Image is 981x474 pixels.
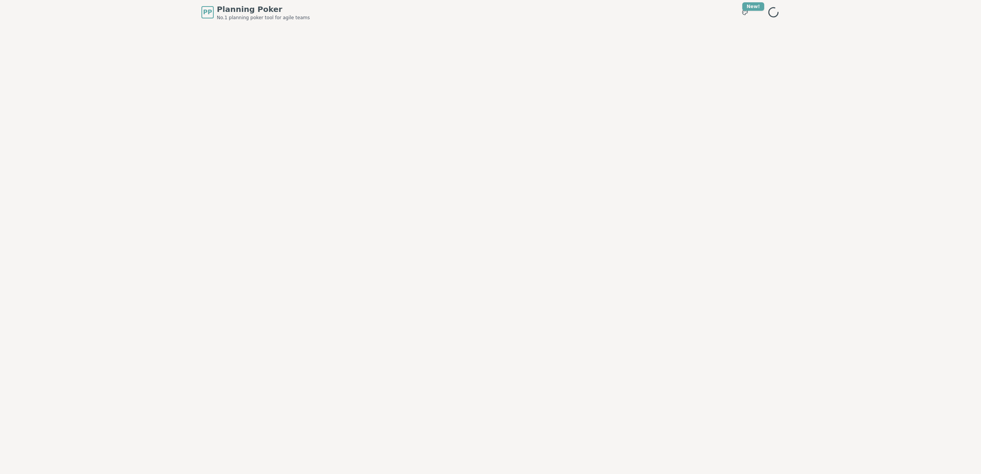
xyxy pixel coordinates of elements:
span: No.1 planning poker tool for agile teams [217,15,310,21]
span: PP [203,8,212,17]
a: PPPlanning PokerNo.1 planning poker tool for agile teams [201,4,310,21]
button: New! [738,5,752,19]
span: Planning Poker [217,4,310,15]
div: New! [742,2,764,11]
